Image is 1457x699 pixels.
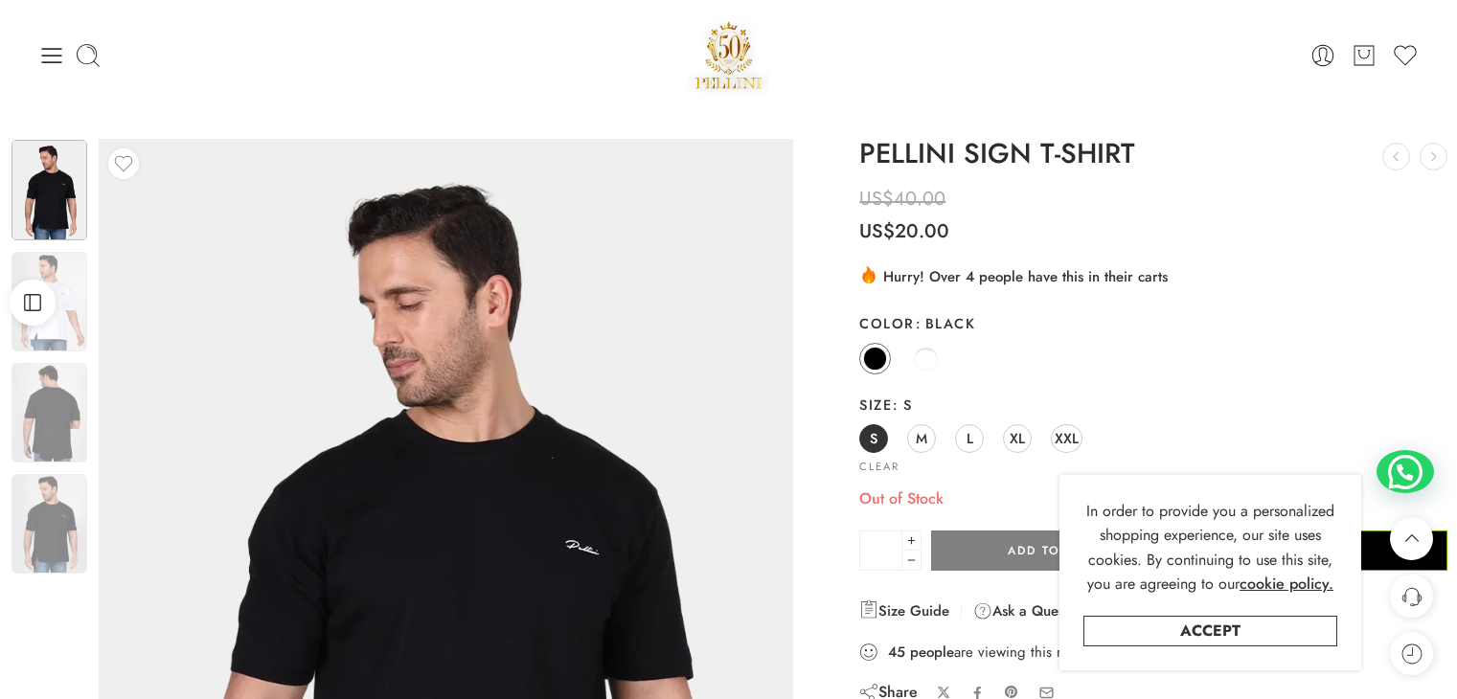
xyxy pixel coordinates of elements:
span: S [870,425,877,451]
div: Hurry! Over 4 people have this in their carts [859,264,1447,287]
input: Product quantity [859,530,902,571]
span: US$ [859,217,895,245]
img: black [11,363,87,462]
a: Wishlist [1392,42,1419,69]
div: are viewing this right now [859,642,1447,663]
a: L [955,424,984,453]
a: Size Guide [859,599,949,622]
span: XL [1010,425,1025,451]
a: Clear options [859,462,899,472]
a: Accept [1083,616,1337,646]
a: M [907,424,936,453]
h1: PELLINI SIGN T-SHIRT [859,139,1447,169]
p: Out of Stock [859,486,1447,511]
img: black [11,474,87,574]
span: S [892,395,912,415]
img: black [11,252,87,351]
span: M [916,425,927,451]
img: Pellini [688,14,770,96]
a: Login / Register [1309,42,1336,69]
span: L [967,425,973,451]
strong: people [910,643,954,662]
span: In order to provide you a personalized shopping experience, our site uses cookies. By continuing ... [1086,500,1334,596]
a: Cart [1351,42,1377,69]
strong: 45 [888,643,905,662]
span: XXL [1055,425,1079,451]
a: Ask a Question [973,599,1087,622]
a: Pellini - [688,14,770,96]
span: Black [915,313,976,333]
bdi: 20.00 [859,217,949,245]
span: US$ [859,185,894,213]
a: XL [1003,424,1032,453]
a: S [859,424,888,453]
label: Color [859,314,1447,333]
div: Loading image [445,601,446,602]
button: Add to cart [931,530,1178,571]
bdi: 40.00 [859,185,945,213]
a: XXL [1051,424,1082,453]
a: cookie policy. [1240,572,1333,597]
label: Size [859,395,1447,415]
img: black [11,140,87,240]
